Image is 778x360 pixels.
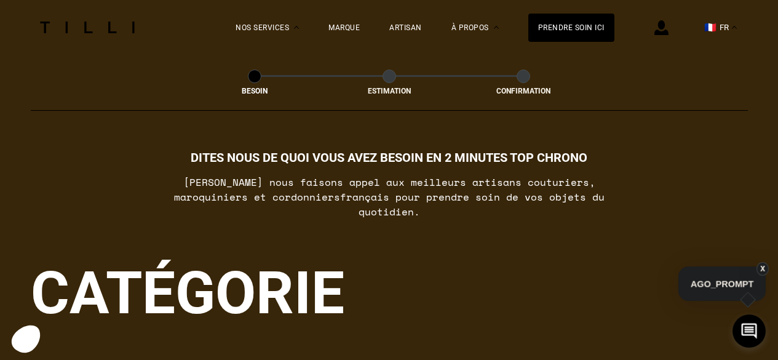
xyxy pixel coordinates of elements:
[389,23,422,32] a: Artisan
[494,26,499,29] img: Menu déroulant à propos
[36,22,139,33] img: Logo du service de couturière Tilli
[654,20,669,35] img: icône connexion
[294,26,299,29] img: Menu déroulant
[191,150,587,165] h1: Dites nous de quoi vous avez besoin en 2 minutes top chrono
[328,23,360,32] a: Marque
[704,22,716,33] span: 🇫🇷
[145,175,633,219] p: [PERSON_NAME] nous faisons appel aux meilleurs artisans couturiers , maroquiniers et cordonniers ...
[756,262,769,276] button: X
[31,258,748,327] div: Catégorie
[732,26,737,29] img: menu déroulant
[462,87,585,95] div: Confirmation
[678,266,766,301] p: AGO_PROMPT
[528,14,614,42] a: Prendre soin ici
[328,87,451,95] div: Estimation
[193,87,316,95] div: Besoin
